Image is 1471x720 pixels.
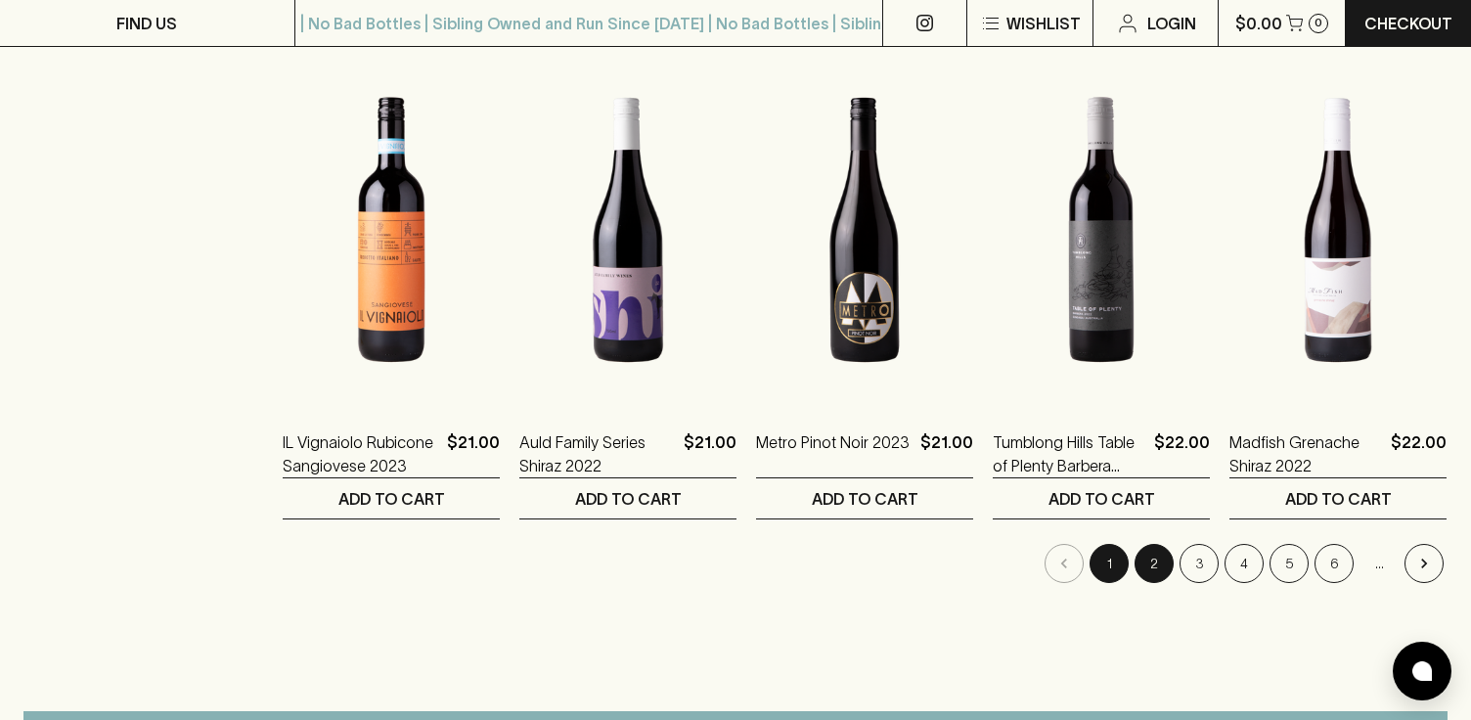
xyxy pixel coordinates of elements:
[283,430,439,477] a: IL Vignaiolo Rubicone Sangiovese 2023
[756,59,973,401] img: Metro Pinot Noir 2023
[1006,12,1081,35] p: Wishlist
[993,478,1210,518] button: ADD TO CART
[1364,12,1452,35] p: Checkout
[684,430,736,477] p: $21.00
[1270,544,1309,583] button: Go to page 5
[1315,544,1354,583] button: Go to page 6
[575,487,682,511] p: ADD TO CART
[338,487,445,511] p: ADD TO CART
[1404,544,1444,583] button: Go to next page
[116,12,177,35] p: FIND US
[519,478,736,518] button: ADD TO CART
[812,487,918,511] p: ADD TO CART
[1235,12,1282,35] p: $0.00
[1225,544,1264,583] button: Go to page 4
[519,59,736,401] img: Auld Family Series Shiraz 2022
[447,430,500,477] p: $21.00
[993,59,1210,401] img: Tumblong Hills Table of Plenty Barbera 2022
[1154,430,1210,477] p: $22.00
[283,544,1447,583] nav: pagination navigation
[1315,18,1322,28] p: 0
[756,430,910,477] a: Metro Pinot Noir 2023
[519,430,676,477] a: Auld Family Series Shiraz 2022
[1285,487,1392,511] p: ADD TO CART
[283,59,500,401] img: IL Vignaiolo Rubicone Sangiovese 2023
[993,430,1146,477] a: Tumblong Hills Table of Plenty Barbera 2022
[1229,59,1447,401] img: Madfish Grenache Shiraz 2022
[1048,487,1155,511] p: ADD TO CART
[1360,544,1399,583] div: …
[1229,478,1447,518] button: ADD TO CART
[1135,544,1174,583] button: Go to page 2
[283,478,500,518] button: ADD TO CART
[1147,12,1196,35] p: Login
[1391,430,1447,477] p: $22.00
[1412,661,1432,681] img: bubble-icon
[1090,544,1129,583] button: page 1
[1180,544,1219,583] button: Go to page 3
[920,430,973,477] p: $21.00
[1229,430,1383,477] a: Madfish Grenache Shiraz 2022
[756,478,973,518] button: ADD TO CART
